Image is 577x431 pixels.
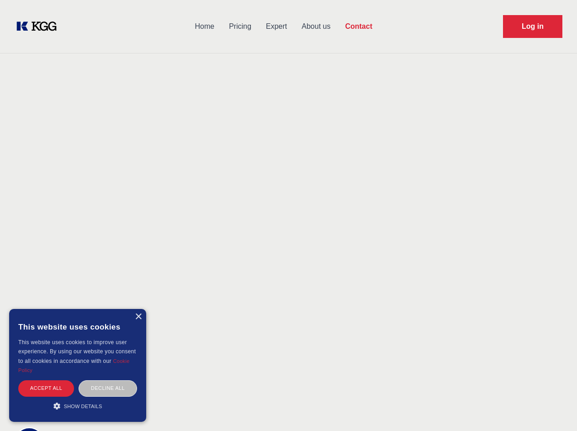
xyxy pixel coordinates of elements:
a: Request Demo [503,15,562,38]
a: KOL Knowledge Platform: Talk to Key External Experts (KEE) [15,19,64,34]
a: Contact [338,15,380,38]
div: Close [135,314,142,320]
a: Expert [259,15,294,38]
a: Cookie Policy [18,358,130,373]
div: Show details [18,401,137,410]
a: Pricing [222,15,259,38]
div: Decline all [79,380,137,396]
span: This website uses cookies to improve user experience. By using our website you consent to all coo... [18,339,136,364]
div: This website uses cookies [18,316,137,338]
div: Accept all [18,380,74,396]
span: Show details [64,404,102,409]
a: Home [187,15,222,38]
iframe: Chat Widget [531,387,577,431]
a: About us [294,15,338,38]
